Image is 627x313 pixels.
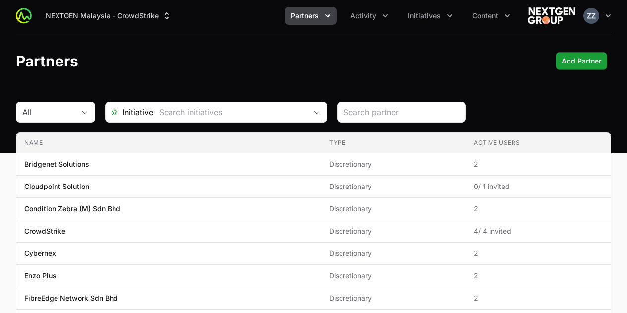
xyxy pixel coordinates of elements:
div: All [22,106,75,118]
button: All [16,102,95,122]
span: Discretionary [329,159,458,169]
p: Cloudpoint Solution [24,182,89,191]
span: Discretionary [329,249,458,258]
div: Activity menu [344,7,394,25]
div: Main navigation [32,7,516,25]
div: Initiatives menu [402,7,458,25]
span: 2 [474,249,603,258]
span: 2 [474,271,603,281]
img: NEXTGEN Malaysia [528,6,575,26]
h1: Partners [16,52,78,70]
p: Enzo Plus [24,271,57,281]
button: NEXTGEN Malaysia - CrowdStrike [40,7,177,25]
span: Discretionary [329,226,458,236]
span: Content [472,11,498,21]
img: Zafirah Zulkefli [583,8,599,24]
th: Type [321,133,466,153]
button: Add Partner [556,52,607,70]
div: Primary actions [556,52,607,70]
span: Partners [291,11,319,21]
input: Search partner [343,106,459,118]
th: Name [16,133,321,153]
div: Partners menu [285,7,337,25]
button: Initiatives [402,7,458,25]
span: 2 [474,159,603,169]
button: Partners [285,7,337,25]
span: Initiatives [408,11,441,21]
span: Add Partner [562,55,601,67]
p: Bridgenet Solutions [24,159,89,169]
div: Open [307,102,327,122]
span: 2 [474,204,603,214]
div: Supplier switch menu [40,7,177,25]
span: 4 / 4 invited [474,226,603,236]
button: Activity [344,7,394,25]
img: ActivitySource [16,8,32,24]
p: FibreEdge Network Sdn Bhd [24,293,118,303]
span: Discretionary [329,271,458,281]
span: Discretionary [329,182,458,191]
p: Condition Zebra (M) Sdn Bhd [24,204,120,214]
span: 2 [474,293,603,303]
p: Cybernex [24,249,56,258]
p: CrowdStrike [24,226,65,236]
span: 0 / 1 invited [474,182,603,191]
span: Initiative [106,106,153,118]
button: Content [466,7,516,25]
div: Content menu [466,7,516,25]
input: Search initiatives [153,102,307,122]
span: Discretionary [329,204,458,214]
span: Activity [350,11,376,21]
th: Active Users [466,133,611,153]
span: Discretionary [329,293,458,303]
